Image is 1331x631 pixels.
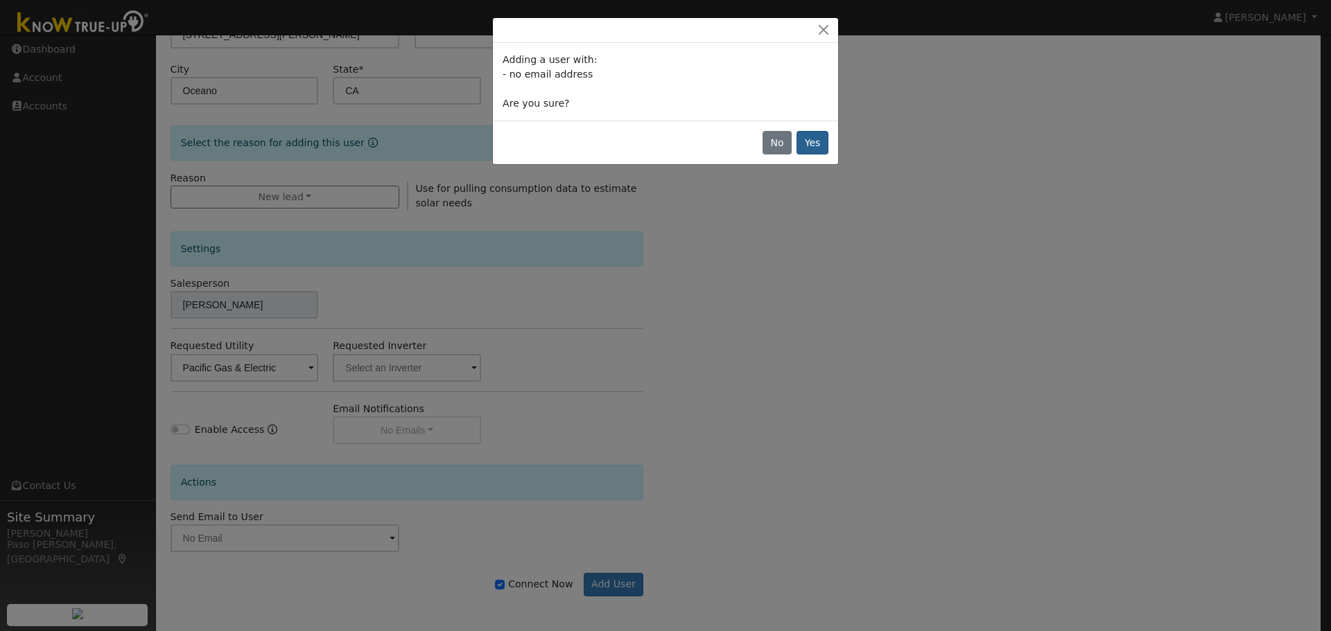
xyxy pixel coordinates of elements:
[797,131,828,154] button: Yes
[763,131,792,154] button: No
[503,54,597,65] span: Adding a user with:
[503,98,569,109] span: Are you sure?
[814,23,833,37] button: Close
[503,69,593,80] span: - no email address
